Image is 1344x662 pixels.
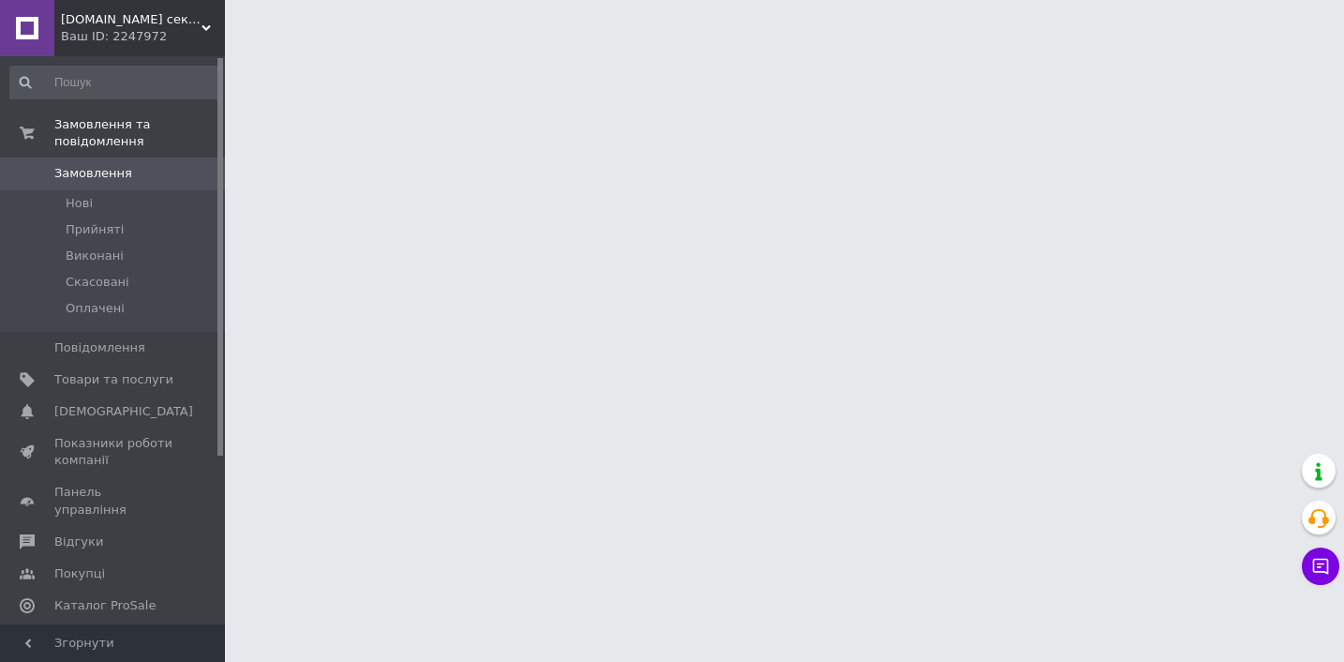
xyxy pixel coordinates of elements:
[66,300,125,317] span: Оплачені
[54,484,173,518] span: Панель управління
[9,66,221,99] input: Пошук
[66,195,93,212] span: Нові
[54,371,173,388] span: Товари та послуги
[54,116,225,150] span: Замовлення та повідомлення
[61,28,225,45] div: Ваш ID: 2247972
[66,221,124,238] span: Прийняті
[66,274,129,291] span: Скасовані
[54,597,156,614] span: Каталог ProSale
[54,565,105,582] span: Покупці
[54,435,173,469] span: Показники роботи компанії
[1302,548,1339,585] button: Чат з покупцем
[54,339,145,356] span: Повідомлення
[61,11,202,28] span: sexo.com.ua секс-шоп інтернет-магазин
[54,403,193,420] span: [DEMOGRAPHIC_DATA]
[54,165,132,182] span: Замовлення
[54,534,103,550] span: Відгуки
[66,248,124,264] span: Виконані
